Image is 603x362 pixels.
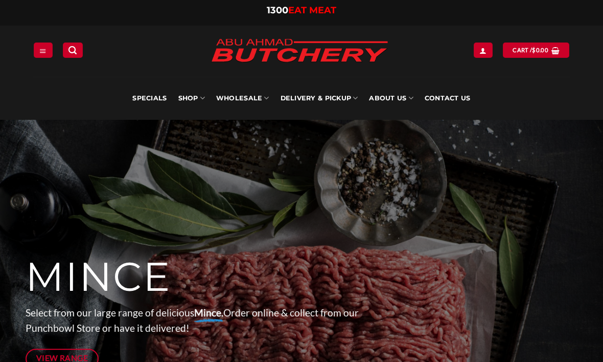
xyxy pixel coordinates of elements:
[202,32,397,71] img: Abu Ahmad Butchery
[267,5,288,16] span: 1300
[425,77,471,120] a: Contact Us
[216,77,269,120] a: Wholesale
[132,77,167,120] a: Specials
[26,307,359,334] span: Select from our large range of delicious Order online & collect from our Punchbowl Store or have ...
[474,42,492,57] a: Login
[369,77,413,120] a: About Us
[503,42,569,57] a: View cart
[194,307,223,318] strong: Mince.
[532,46,536,55] span: $
[267,5,336,16] a: 1300EAT MEAT
[288,5,336,16] span: EAT MEAT
[281,77,358,120] a: Delivery & Pickup
[513,46,548,55] span: Cart /
[26,252,171,302] span: MINCE
[34,42,52,57] a: Menu
[63,42,82,57] a: Search
[178,77,205,120] a: SHOP
[532,47,548,53] bdi: 0.00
